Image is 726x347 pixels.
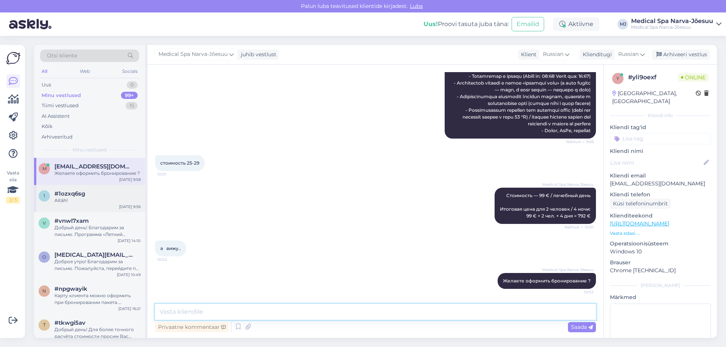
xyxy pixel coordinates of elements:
p: [EMAIL_ADDRESS][DOMAIN_NAME] [610,180,711,188]
div: Web [78,66,92,76]
span: y [616,76,619,81]
div: Vaata siia [6,170,20,204]
span: Online [678,73,709,82]
div: Доброе утро! Благодарим за письмо. Пожалуйста, перейдите по ссылке: [URL][DOMAIN_NAME] Хорошего дня! [54,258,141,272]
div: AI Assistent [42,113,70,120]
div: # yli9oexf [628,73,678,82]
div: Arhiveeritud [42,133,73,141]
span: o [42,254,46,260]
span: Nähtud ✓ 9:58 [565,139,594,145]
span: Russian [543,50,563,59]
p: Märkmed [610,293,711,301]
div: [DATE] 14:10 [118,238,141,244]
div: Желаете оформить бронирование ? [54,170,141,177]
span: m [42,166,47,171]
input: Lisa nimi [610,159,702,167]
span: 10:02 [565,289,594,295]
div: Добрый день! Благодарим за письмо. Программа «Летний подарок» действует до [DATE]. На период с [D... [54,224,141,238]
span: #1ozxq6sg [54,190,85,197]
span: 10:01 [157,171,186,177]
p: Kliendi telefon [610,191,711,199]
div: 2 / 3 [6,197,20,204]
button: Emailid [512,17,544,31]
div: Socials [121,66,139,76]
div: Medical Spa Narva-Jõesuu [631,18,713,24]
div: [DATE] 9:56 [119,204,141,210]
p: Kliendi nimi [610,147,711,155]
span: #vnwl7xam [54,217,89,224]
span: marika.65@mail.ru [54,163,133,170]
p: Chrome [TECHNICAL_ID] [610,267,711,275]
span: v [43,220,46,226]
a: Medical Spa Narva-JõesuuMedical Spa Narva-Jõesuu [631,18,721,30]
div: MJ [617,19,628,29]
span: Saada [571,324,593,330]
span: Medical Spa Narva-Jõesuu [542,267,594,273]
p: Operatsioonisüsteem [610,240,711,248]
span: #tkwgi5av [54,319,85,326]
div: Tiimi vestlused [42,102,79,109]
span: Medical Spa Narva-Jõesuu [542,182,594,187]
div: [PERSON_NAME] [610,282,711,289]
div: [DATE] 10:49 [117,272,141,278]
p: Brauser [610,259,711,267]
span: а вижу.. [160,245,181,251]
div: Uus [42,81,51,89]
div: [GEOGRAPHIC_DATA], [GEOGRAPHIC_DATA] [612,89,696,105]
p: Kliendi email [610,172,711,180]
p: Windows 10 [610,248,711,256]
span: 1 [43,193,45,199]
div: 99+ [121,92,138,99]
div: Medical Spa Narva-Jõesuu [631,24,713,30]
div: [DATE] 9:58 [119,177,141,182]
div: Карту клиента можно оформить при бронировании пакета. [PERSON_NAME] является физической, не привя... [54,292,141,306]
div: [DATE] 16:21 [118,306,141,312]
span: Otsi kliente [47,52,77,60]
div: 0 [127,81,138,89]
span: n [42,288,46,294]
span: Стоимость — 99 € / лечебный день Итоговая цена для 2 человек / 4 ночи: 99 € × 2 чел. × 4 дня = 792 € [500,193,591,219]
span: oseni@list.ru [54,251,133,258]
div: Aitäh! [54,197,141,204]
p: Klienditeekond [610,212,711,220]
input: Lisa tag [610,133,711,144]
div: Minu vestlused [42,92,81,99]
span: t [43,322,46,328]
div: Privaatne kommentaar [155,322,229,332]
div: Aktiivne [553,17,599,31]
img: Askly Logo [6,51,20,65]
div: Klient [518,51,537,59]
span: Russian [618,50,639,59]
div: Proovi tasuta juba täna: [423,20,509,29]
span: стоимость 25-29 [160,160,199,166]
a: [URL][DOMAIN_NAME] [610,220,669,227]
span: 10:02 [157,257,186,262]
span: Nähtud ✓ 10:01 [565,224,594,230]
div: Kõik [42,123,53,130]
span: Medical Spa Narva-Jõesuu [158,50,228,59]
div: All [40,66,49,76]
p: Kliendi tag'id [610,123,711,131]
b: Uus! [423,20,438,28]
div: Küsi telefoninumbrit [610,199,671,209]
div: Kliendi info [610,112,711,119]
div: Добрый день! Для более точного расчёта стоимости просим Вас указать желаемые даты размещения, так... [54,326,141,340]
span: Желаете оформить бронирование ? [503,278,591,284]
span: #npgwayik [54,285,87,292]
div: Arhiveeri vestlus [652,49,710,60]
div: juhib vestlust [238,51,276,59]
p: Vaata edasi ... [610,230,711,237]
div: 15 [126,102,138,109]
div: Klienditugi [580,51,612,59]
span: Luba [408,3,425,9]
span: Minu vestlused [73,147,107,153]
